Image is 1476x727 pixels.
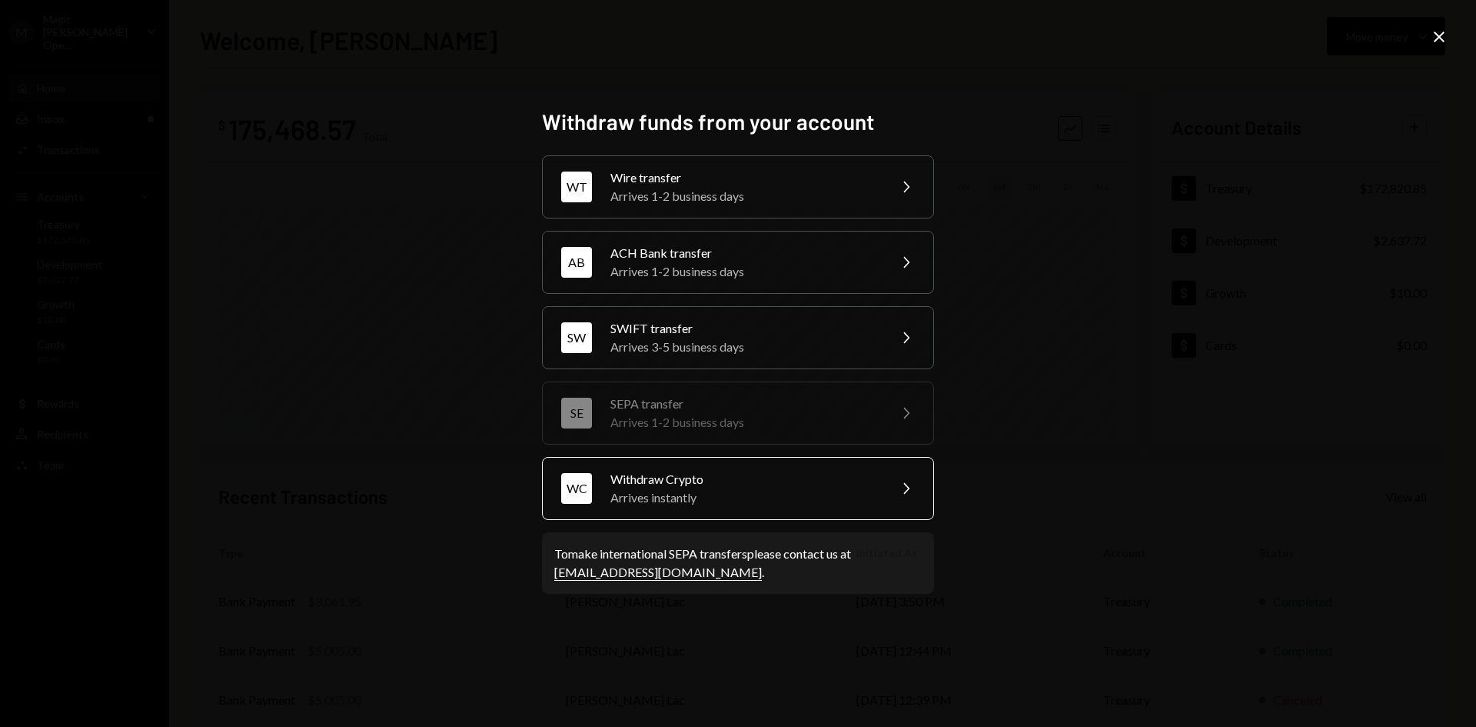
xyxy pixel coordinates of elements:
div: Arrives 3-5 business days [610,338,878,356]
div: To make international SEPA transfers please contact us at . [554,545,922,582]
a: [EMAIL_ADDRESS][DOMAIN_NAME] [554,565,762,581]
div: Arrives 1-2 business days [610,187,878,205]
div: Arrives 1-2 business days [610,262,878,281]
div: Arrives instantly [610,489,878,507]
button: ABACH Bank transferArrives 1-2 business days [542,231,934,294]
button: SESEPA transferArrives 1-2 business days [542,382,934,445]
div: Wire transfer [610,168,878,187]
div: WT [561,172,592,202]
div: SE [561,398,592,429]
div: SWIFT transfer [610,319,878,338]
div: WC [561,473,592,504]
button: WCWithdraw CryptoArrives instantly [542,457,934,520]
div: SW [561,322,592,353]
button: SWSWIFT transferArrives 3-5 business days [542,306,934,369]
div: Withdraw Crypto [610,470,878,489]
div: ACH Bank transfer [610,244,878,262]
button: WTWire transferArrives 1-2 business days [542,155,934,218]
div: AB [561,247,592,278]
div: Arrives 1-2 business days [610,413,878,432]
h2: Withdraw funds from your account [542,107,934,137]
div: SEPA transfer [610,395,878,413]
